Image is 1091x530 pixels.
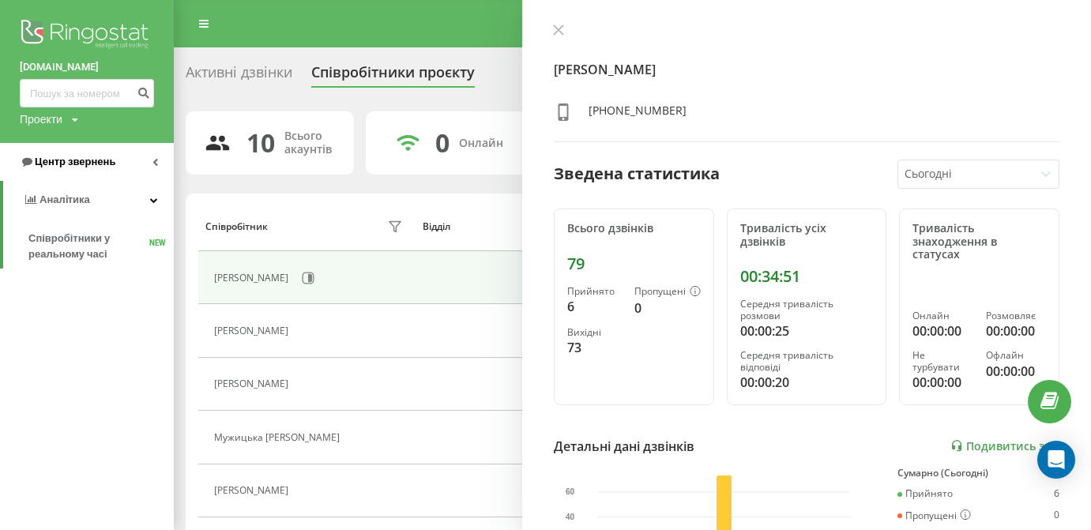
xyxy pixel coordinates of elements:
div: 6 [1054,488,1059,499]
div: 10 [246,128,275,158]
div: 0 [435,128,450,158]
div: Співробітник [205,221,268,232]
div: Тривалість усіх дзвінків [740,222,874,249]
input: Пошук за номером [20,79,154,107]
div: Мужицька [PERSON_NAME] [214,432,344,443]
div: Сумарно (Сьогодні) [897,468,1059,479]
div: Прийнято [897,488,953,499]
div: [PERSON_NAME] [214,273,292,284]
span: Центр звернень [35,156,115,167]
div: 6 [567,297,622,316]
a: Аналiтика [3,181,174,219]
div: 73 [567,338,622,357]
div: Онлайн [459,137,503,150]
div: 00:00:00 [912,321,972,340]
div: Онлайн [912,310,972,321]
div: [PERSON_NAME] [214,485,292,496]
a: Співробітники у реальному часіNEW [28,224,174,269]
div: Співробітники проєкту [311,64,475,88]
div: 00:34:51 [740,267,874,286]
text: 40 [566,513,575,521]
div: Тривалість знаходження в статусах [912,222,1046,261]
div: Зведена статистика [554,162,720,186]
div: 00:00:25 [740,321,874,340]
a: [DOMAIN_NAME] [20,59,154,75]
div: 79 [567,254,701,273]
div: 00:00:20 [740,373,874,392]
span: Аналiтика [40,194,90,205]
div: Активні дзвінки [186,64,292,88]
div: Середня тривалість відповіді [740,350,874,373]
div: Детальні дані дзвінків [554,437,694,456]
div: 0 [1054,509,1059,522]
div: Open Intercom Messenger [1037,441,1075,479]
div: Розмовляє [986,310,1046,321]
span: Співробітники у реальному часі [28,231,149,262]
div: Середня тривалість розмови [740,299,874,321]
div: Прийнято [567,286,622,297]
div: 0 [634,299,701,318]
div: [PERSON_NAME] [214,378,292,389]
div: Офлайн [986,350,1046,361]
a: Подивитись звіт [950,439,1059,453]
div: [PERSON_NAME] [214,325,292,336]
div: Пропущені [634,286,701,299]
div: Пропущені [897,509,971,522]
img: Ringostat logo [20,16,154,55]
div: 00:00:00 [912,373,972,392]
h4: [PERSON_NAME] [554,60,1059,79]
div: Проекти [20,111,62,127]
div: 00:00:00 [986,362,1046,381]
text: 60 [566,487,575,496]
div: Вихідні [567,327,622,338]
div: 00:00:00 [986,321,1046,340]
div: Не турбувати [912,350,972,373]
div: Відділ [423,221,450,232]
div: [PHONE_NUMBER] [589,103,687,126]
div: Всього дзвінків [567,222,701,235]
div: Всього акаунтів [284,130,335,156]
